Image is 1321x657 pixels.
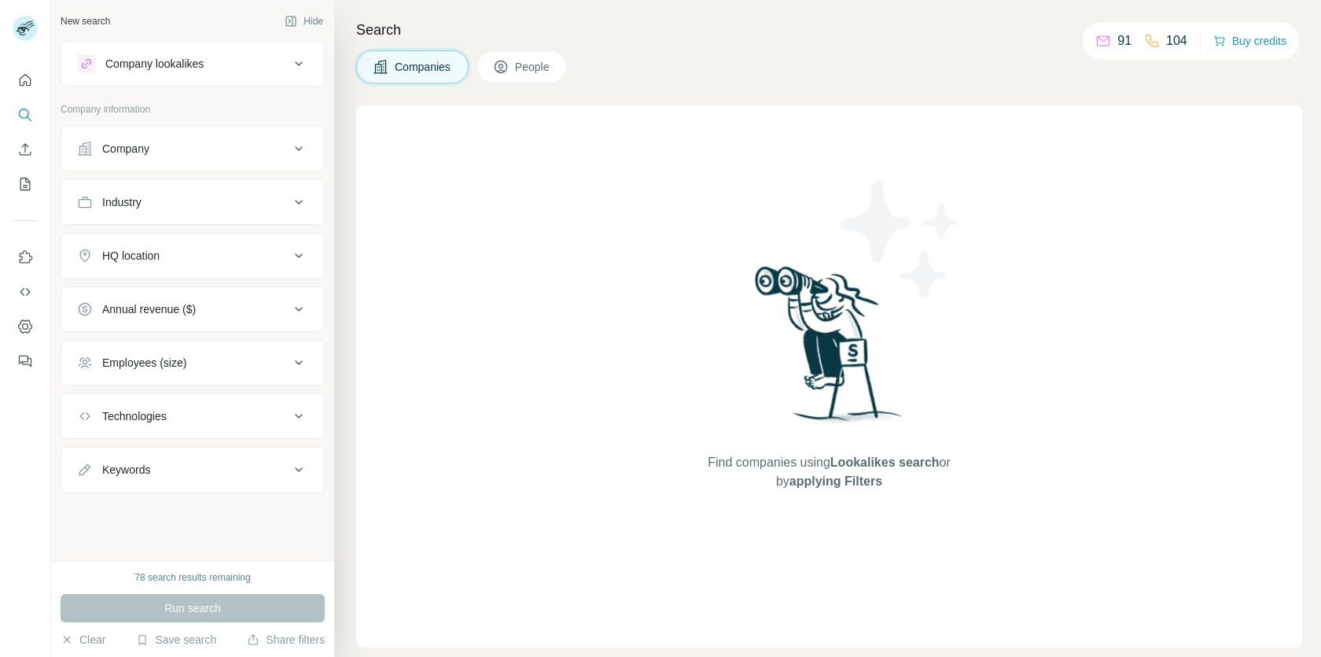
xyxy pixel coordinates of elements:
[356,19,1302,41] h4: Search
[102,462,150,478] div: Keywords
[1166,31,1187,50] p: 104
[274,9,334,33] button: Hide
[105,56,204,72] div: Company lookalikes
[13,243,38,271] button: Use Surfe on LinkedIn
[247,632,325,648] button: Share filters
[102,408,167,424] div: Technologies
[13,278,38,306] button: Use Surfe API
[102,355,186,371] div: Employees (size)
[102,248,160,264] div: HQ location
[136,632,216,648] button: Save search
[61,45,324,83] button: Company lookalikes
[748,262,911,437] img: Surfe Illustration - Woman searching with binoculars
[13,135,38,164] button: Enrich CSV
[1213,30,1286,52] button: Buy credits
[61,14,110,28] div: New search
[61,290,324,328] button: Annual revenue ($)
[13,347,38,375] button: Feedback
[61,237,324,275] button: HQ location
[134,570,250,585] div: 78 search results remaining
[395,59,452,75] span: Companies
[1117,31,1131,50] p: 91
[61,183,324,221] button: Industry
[61,344,324,382] button: Employees (size)
[61,102,325,116] p: Company information
[13,312,38,341] button: Dashboard
[102,194,142,210] div: Industry
[61,397,324,435] button: Technologies
[61,130,324,168] button: Company
[13,101,38,129] button: Search
[102,301,196,317] div: Annual revenue ($)
[830,456,940,469] span: Lookalikes search
[830,168,971,310] img: Surfe Illustration - Stars
[102,141,149,157] div: Company
[13,66,38,94] button: Quick start
[789,474,882,488] span: applying Filters
[61,632,105,648] button: Clear
[61,451,324,489] button: Keywords
[515,59,551,75] span: People
[703,453,955,491] span: Find companies using or by
[13,170,38,198] button: My lists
